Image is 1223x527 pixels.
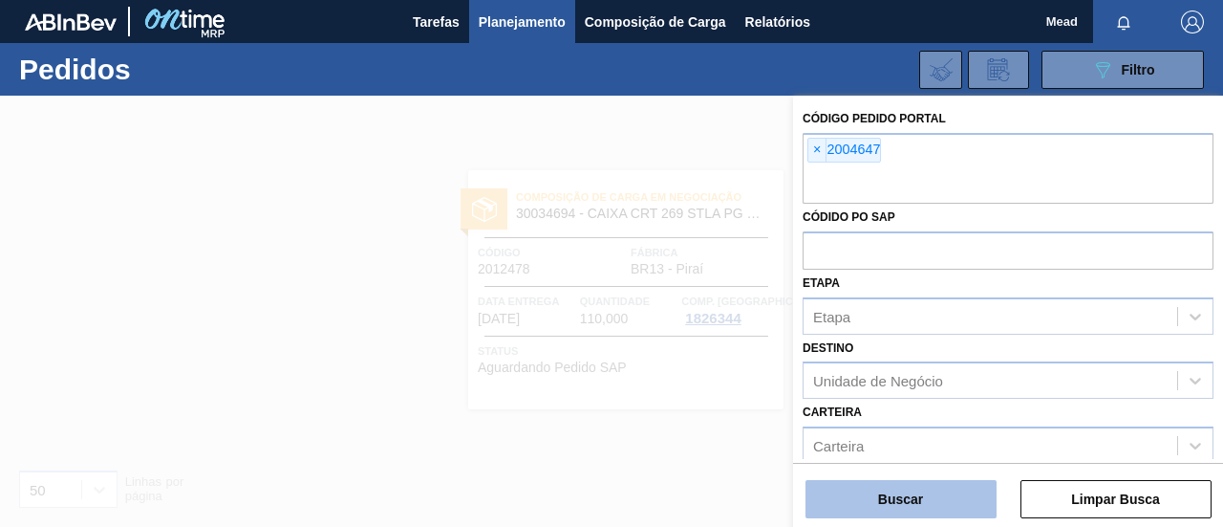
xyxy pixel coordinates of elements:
[745,11,810,33] span: Relatórios
[1122,62,1155,77] span: Filtro
[813,373,943,389] div: Unidade de Negócio
[808,139,826,162] span: ×
[803,112,946,125] label: Código Pedido Portal
[803,341,853,355] label: Destino
[1093,9,1154,35] button: Notificações
[413,11,460,33] span: Tarefas
[803,276,840,290] label: Etapa
[807,138,881,163] div: 2004647
[803,210,895,224] label: Códido PO SAP
[919,51,962,89] div: Importar Negociações dos Pedidos
[1181,11,1204,33] img: Logout
[19,58,283,80] h1: Pedidos
[585,11,726,33] span: Composição de Carga
[479,11,566,33] span: Planejamento
[813,308,850,324] div: Etapa
[1041,51,1204,89] button: Filtro
[968,51,1029,89] div: Solicitação de Revisão de Pedidos
[803,406,862,419] label: Carteira
[813,438,864,454] div: Carteira
[25,13,117,31] img: TNhmsLtSVTkK8tSr43FrP2fwEKptu5GPRR3wAAAABJRU5ErkJggg==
